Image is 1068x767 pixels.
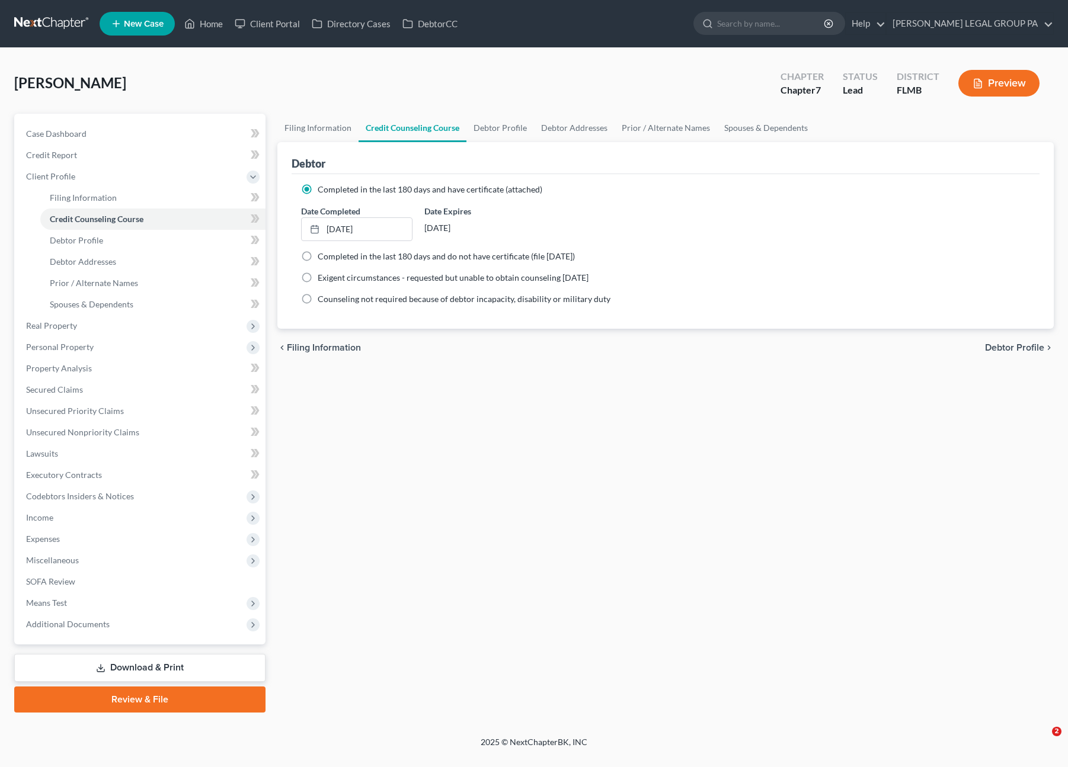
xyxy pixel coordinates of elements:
[196,736,872,758] div: 2025 © NextChapterBK, INC
[17,145,266,166] a: Credit Report
[40,187,266,208] a: Filing Information
[26,363,92,373] span: Property Analysis
[424,217,536,239] div: [DATE]
[985,343,1054,352] button: Debtor Profile chevron_right
[306,13,396,34] a: Directory Cases
[277,343,287,352] i: chevron_left
[17,571,266,592] a: SOFA Review
[178,13,229,34] a: Home
[14,686,266,713] a: Review & File
[1044,343,1054,352] i: chevron_right
[26,406,124,416] span: Unsecured Priority Claims
[301,205,360,217] label: Date Completed
[318,294,610,304] span: Counseling not required because of debtor incapacity, disability or military duty
[302,218,412,240] a: [DATE]
[17,464,266,486] a: Executory Contracts
[26,619,110,629] span: Additional Documents
[318,272,589,283] span: Exigent circumstances - requested but unable to obtain counseling [DATE]
[887,13,1053,34] a: [PERSON_NAME] LEGAL GROUP PA
[424,205,536,217] label: Date Expires
[50,278,138,288] span: Prior / Alternate Names
[229,13,306,34] a: Client Portal
[26,470,102,480] span: Executory Contracts
[843,84,878,97] div: Lead
[14,74,126,91] span: [PERSON_NAME]
[50,235,103,245] span: Debtor Profile
[26,171,75,181] span: Client Profile
[897,84,939,97] div: FLMB
[40,272,266,294] a: Prior / Alternate Names
[359,114,466,142] a: Credit Counseling Course
[958,70,1040,97] button: Preview
[40,294,266,315] a: Spouses & Dependents
[40,230,266,251] a: Debtor Profile
[466,114,534,142] a: Debtor Profile
[26,427,139,437] span: Unsecured Nonpriority Claims
[1052,727,1061,736] span: 2
[287,343,361,352] span: Filing Information
[318,184,542,194] span: Completed in the last 180 days and have certificate (attached)
[26,512,53,522] span: Income
[17,422,266,443] a: Unsecured Nonpriority Claims
[781,84,824,97] div: Chapter
[124,20,164,28] span: New Case
[26,491,134,501] span: Codebtors Insiders & Notices
[26,555,79,565] span: Miscellaneous
[50,256,116,267] span: Debtor Addresses
[717,12,826,34] input: Search by name...
[26,320,77,330] span: Real Property
[1028,727,1056,755] iframe: Intercom live chat
[14,654,266,682] a: Download & Print
[17,123,266,145] a: Case Dashboard
[50,299,133,309] span: Spouses & Dependents
[897,70,939,84] div: District
[534,114,615,142] a: Debtor Addresses
[40,251,266,272] a: Debtor Addresses
[26,342,94,352] span: Personal Property
[50,192,117,203] span: Filing Information
[816,84,821,95] span: 7
[843,70,878,84] div: Status
[985,343,1044,352] span: Debtor Profile
[40,208,266,230] a: Credit Counseling Course
[717,114,815,142] a: Spouses & Dependents
[26,448,58,458] span: Lawsuits
[26,576,75,586] span: SOFA Review
[615,114,717,142] a: Prior / Alternate Names
[50,214,143,224] span: Credit Counseling Course
[396,13,463,34] a: DebtorCC
[781,70,824,84] div: Chapter
[17,400,266,422] a: Unsecured Priority Claims
[26,598,67,608] span: Means Test
[26,129,87,139] span: Case Dashboard
[26,150,77,160] span: Credit Report
[277,343,361,352] button: chevron_left Filing Information
[26,534,60,544] span: Expenses
[318,251,575,261] span: Completed in the last 180 days and do not have certificate (file [DATE])
[17,358,266,379] a: Property Analysis
[26,384,83,394] span: Secured Claims
[17,379,266,400] a: Secured Claims
[17,443,266,464] a: Lawsuits
[292,156,325,171] div: Debtor
[846,13,885,34] a: Help
[277,114,359,142] a: Filing Information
